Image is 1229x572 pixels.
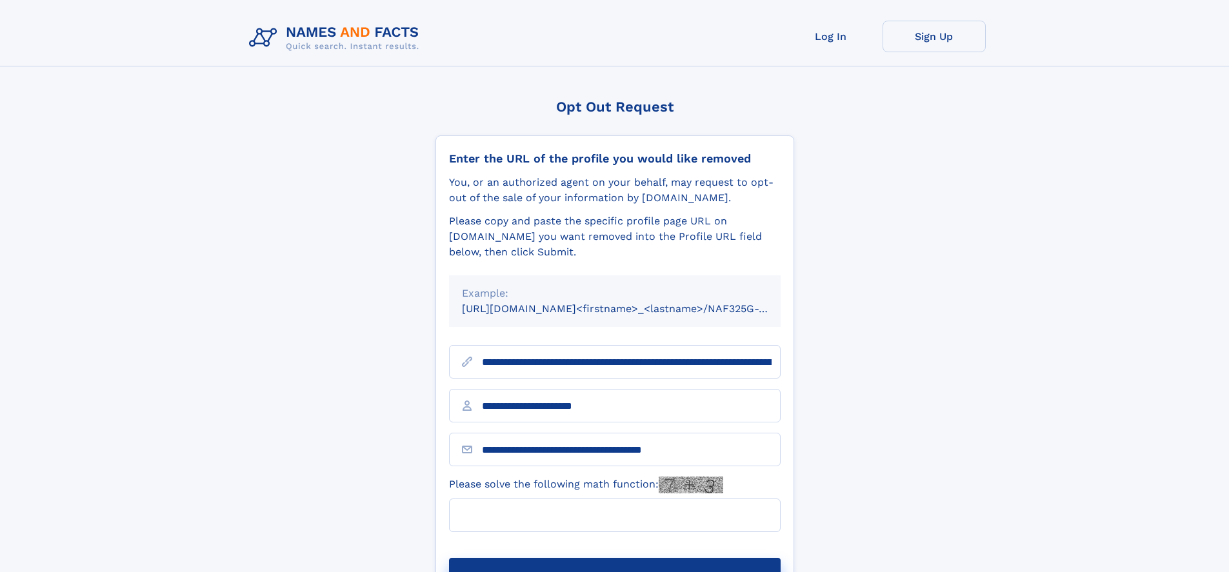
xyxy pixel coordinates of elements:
div: You, or an authorized agent on your behalf, may request to opt-out of the sale of your informatio... [449,175,781,206]
div: Enter the URL of the profile you would like removed [449,152,781,166]
div: Example: [462,286,768,301]
div: Opt Out Request [435,99,794,115]
img: Logo Names and Facts [244,21,430,55]
a: Log In [779,21,883,52]
small: [URL][DOMAIN_NAME]<firstname>_<lastname>/NAF325G-xxxxxxxx [462,302,805,315]
a: Sign Up [883,21,986,52]
label: Please solve the following math function: [449,477,723,493]
div: Please copy and paste the specific profile page URL on [DOMAIN_NAME] you want removed into the Pr... [449,213,781,260]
